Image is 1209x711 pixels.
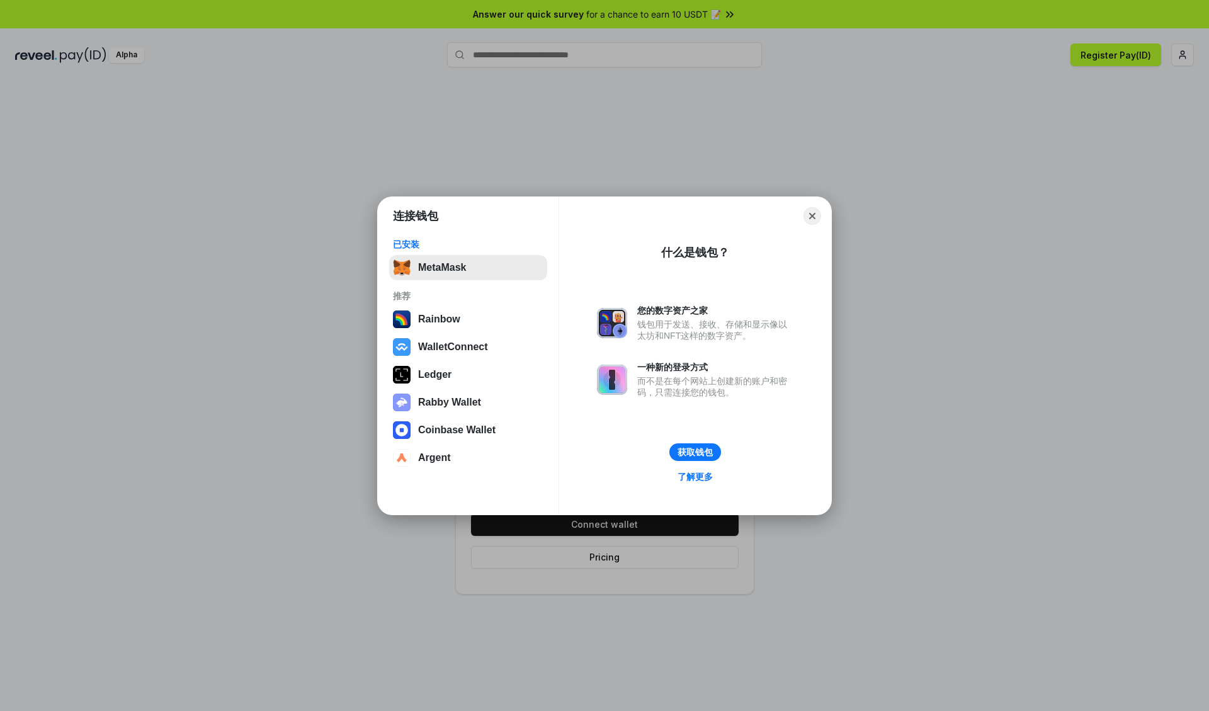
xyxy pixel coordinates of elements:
[393,259,411,276] img: svg+xml,%3Csvg%20fill%3D%22none%22%20height%3D%2233%22%20viewBox%3D%220%200%2035%2033%22%20width%...
[393,394,411,411] img: svg+xml,%3Csvg%20xmlns%3D%22http%3A%2F%2Fwww.w3.org%2F2000%2Fsvg%22%20fill%3D%22none%22%20viewBox...
[393,366,411,384] img: svg+xml,%3Csvg%20xmlns%3D%22http%3A%2F%2Fwww.w3.org%2F2000%2Fsvg%22%20width%3D%2228%22%20height%3...
[389,390,547,415] button: Rabby Wallet
[637,361,793,373] div: 一种新的登录方式
[389,307,547,332] button: Rainbow
[418,314,460,325] div: Rainbow
[669,443,721,461] button: 获取钱包
[418,341,488,353] div: WalletConnect
[389,255,547,280] button: MetaMask
[678,471,713,482] div: 了解更多
[389,445,547,470] button: Argent
[597,308,627,338] img: svg+xml,%3Csvg%20xmlns%3D%22http%3A%2F%2Fwww.w3.org%2F2000%2Fsvg%22%20fill%3D%22none%22%20viewBox...
[418,397,481,408] div: Rabby Wallet
[637,319,793,341] div: 钱包用于发送、接收、存储和显示像以太坊和NFT这样的数字资产。
[803,207,821,225] button: Close
[418,262,466,273] div: MetaMask
[597,365,627,395] img: svg+xml,%3Csvg%20xmlns%3D%22http%3A%2F%2Fwww.w3.org%2F2000%2Fsvg%22%20fill%3D%22none%22%20viewBox...
[637,305,793,316] div: 您的数字资产之家
[393,338,411,356] img: svg+xml,%3Csvg%20width%3D%2228%22%20height%3D%2228%22%20viewBox%3D%220%200%2028%2028%22%20fill%3D...
[393,421,411,439] img: svg+xml,%3Csvg%20width%3D%2228%22%20height%3D%2228%22%20viewBox%3D%220%200%2028%2028%22%20fill%3D...
[393,208,438,224] h1: 连接钱包
[389,362,547,387] button: Ledger
[393,449,411,467] img: svg+xml,%3Csvg%20width%3D%2228%22%20height%3D%2228%22%20viewBox%3D%220%200%2028%2028%22%20fill%3D...
[393,239,543,250] div: 已安装
[637,375,793,398] div: 而不是在每个网站上创建新的账户和密码，只需连接您的钱包。
[678,447,713,458] div: 获取钱包
[418,369,451,380] div: Ledger
[393,290,543,302] div: 推荐
[661,245,729,260] div: 什么是钱包？
[418,452,451,464] div: Argent
[389,334,547,360] button: WalletConnect
[418,424,496,436] div: Coinbase Wallet
[670,469,720,485] a: 了解更多
[393,310,411,328] img: svg+xml,%3Csvg%20width%3D%22120%22%20height%3D%22120%22%20viewBox%3D%220%200%20120%20120%22%20fil...
[389,418,547,443] button: Coinbase Wallet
